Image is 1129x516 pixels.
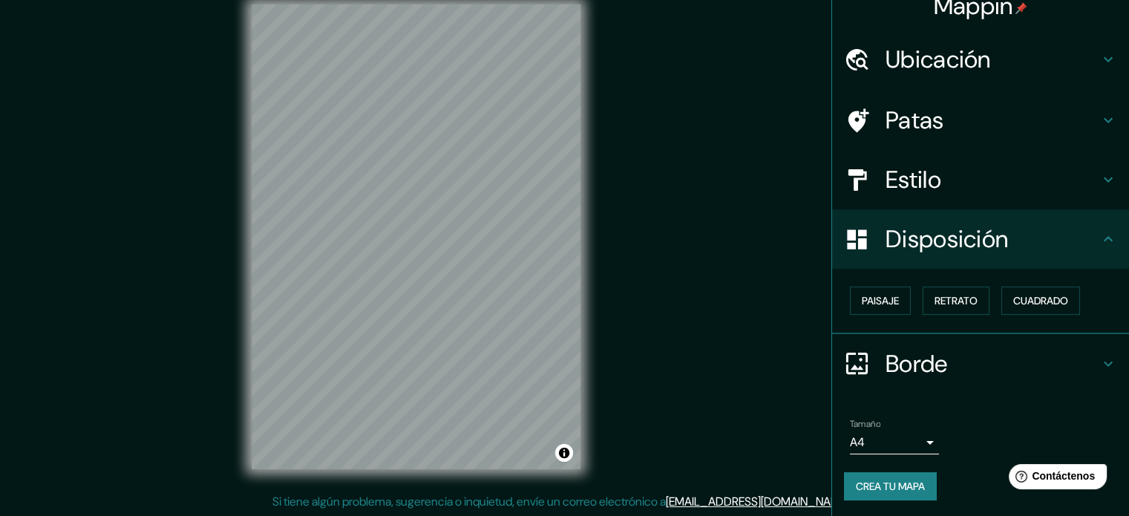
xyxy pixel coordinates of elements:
[850,287,911,315] button: Paisaje
[850,418,880,430] font: Tamaño
[997,458,1113,500] iframe: Lanzador de widgets de ayuda
[832,150,1129,209] div: Estilo
[1001,287,1080,315] button: Cuadrado
[886,44,991,75] font: Ubicación
[862,294,899,307] font: Paisaje
[886,348,948,379] font: Borde
[832,30,1129,89] div: Ubicación
[832,209,1129,269] div: Disposición
[1015,2,1027,14] img: pin-icon.png
[832,91,1129,150] div: Patas
[886,105,944,136] font: Patas
[252,4,580,469] canvas: Mapa
[555,444,573,462] button: Activar o desactivar atribución
[272,494,666,509] font: Si tiene algún problema, sugerencia o inquietud, envíe un correo electrónico a
[850,431,939,454] div: A4
[832,334,1129,393] div: Borde
[886,164,941,195] font: Estilo
[666,494,849,509] a: [EMAIL_ADDRESS][DOMAIN_NAME]
[923,287,989,315] button: Retrato
[886,223,1008,255] font: Disposición
[856,480,925,493] font: Crea tu mapa
[935,294,978,307] font: Retrato
[1013,294,1068,307] font: Cuadrado
[844,472,937,500] button: Crea tu mapa
[850,434,865,450] font: A4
